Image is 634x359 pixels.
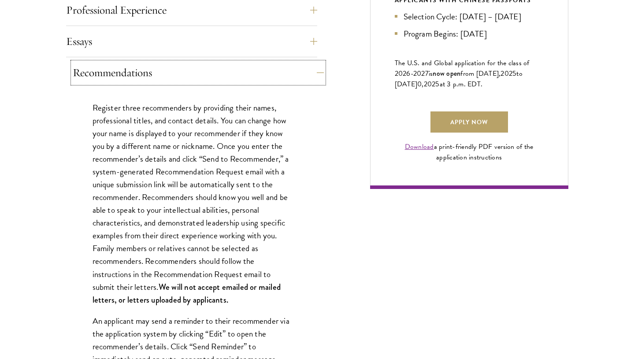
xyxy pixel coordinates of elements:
strong: We will not accept emailed or mailed letters, or letters uploaded by applicants. [93,281,281,306]
li: Selection Cycle: [DATE] – [DATE] [395,10,544,23]
li: Program Begins: [DATE] [395,27,544,40]
button: Essays [66,31,317,52]
span: 202 [501,68,512,79]
a: Download [405,141,434,152]
span: The U.S. and Global application for the class of 202 [395,58,530,79]
span: 0 [417,79,422,89]
a: Apply Now [430,111,508,133]
span: 202 [424,79,436,89]
div: a print-friendly PDF version of the application instructions [395,141,544,163]
span: -202 [411,68,425,79]
p: Register three recommenders by providing their names, professional titles, and contact details. Y... [93,101,291,306]
span: 6 [406,68,410,79]
span: is [429,68,433,79]
span: 5 [512,68,516,79]
span: 7 [425,68,429,79]
span: now open [433,68,460,78]
button: Recommendations [73,62,324,83]
span: , [422,79,423,89]
span: to [DATE] [395,68,523,89]
span: 5 [435,79,439,89]
span: from [DATE], [460,68,501,79]
span: at 3 p.m. EDT. [440,79,483,89]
